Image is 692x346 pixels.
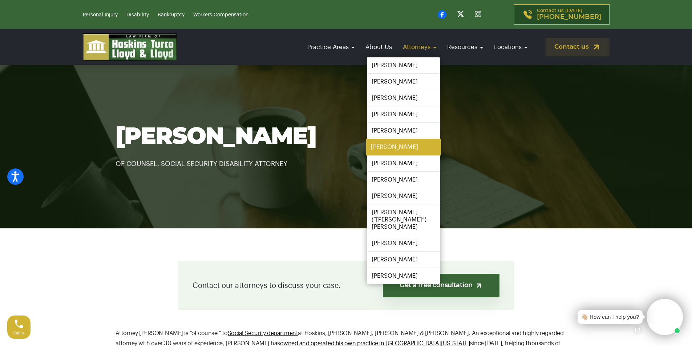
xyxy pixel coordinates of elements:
[475,282,483,289] img: arrow-up-right-light.svg
[399,37,440,57] a: Attorneys
[158,12,185,17] a: Bankruptcy
[367,252,440,268] a: [PERSON_NAME]
[367,188,440,204] a: [PERSON_NAME]
[366,139,441,155] a: [PERSON_NAME]
[546,38,610,56] a: Contact us
[367,204,440,235] a: [PERSON_NAME] (“[PERSON_NAME]”) [PERSON_NAME]
[537,13,601,21] span: [PHONE_NUMBER]
[367,90,440,106] a: [PERSON_NAME]
[367,235,440,251] a: [PERSON_NAME]
[367,57,440,73] a: [PERSON_NAME]
[514,4,610,25] a: Contact us [DATE][PHONE_NUMBER]
[490,37,531,57] a: Locations
[367,172,440,188] a: [PERSON_NAME]
[581,313,639,321] div: 👋🏼 How can I help you?
[126,12,149,17] a: Disability
[83,33,177,61] img: logo
[304,37,358,57] a: Practice Areas
[367,155,440,171] a: [PERSON_NAME]
[362,37,396,57] a: About Us
[13,331,25,335] span: Call us
[367,74,440,90] a: [PERSON_NAME]
[367,268,440,284] a: [PERSON_NAME]
[83,12,118,17] a: Personal Injury
[116,150,577,169] p: OF COUNSEL, SOCIAL SECURITY DISABILITY ATTORNEY
[228,330,298,336] a: Social Security department
[367,106,440,122] a: [PERSON_NAME]
[178,261,514,310] div: Contact our attorneys to discuss your case.
[444,37,487,57] a: Resources
[116,124,577,150] h1: [PERSON_NAME]
[367,123,440,139] a: [PERSON_NAME]
[383,274,499,297] a: Get a free consultation
[630,322,645,338] a: Open chat
[537,8,601,21] p: Contact us [DATE]
[193,12,248,17] a: Workers Compensation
